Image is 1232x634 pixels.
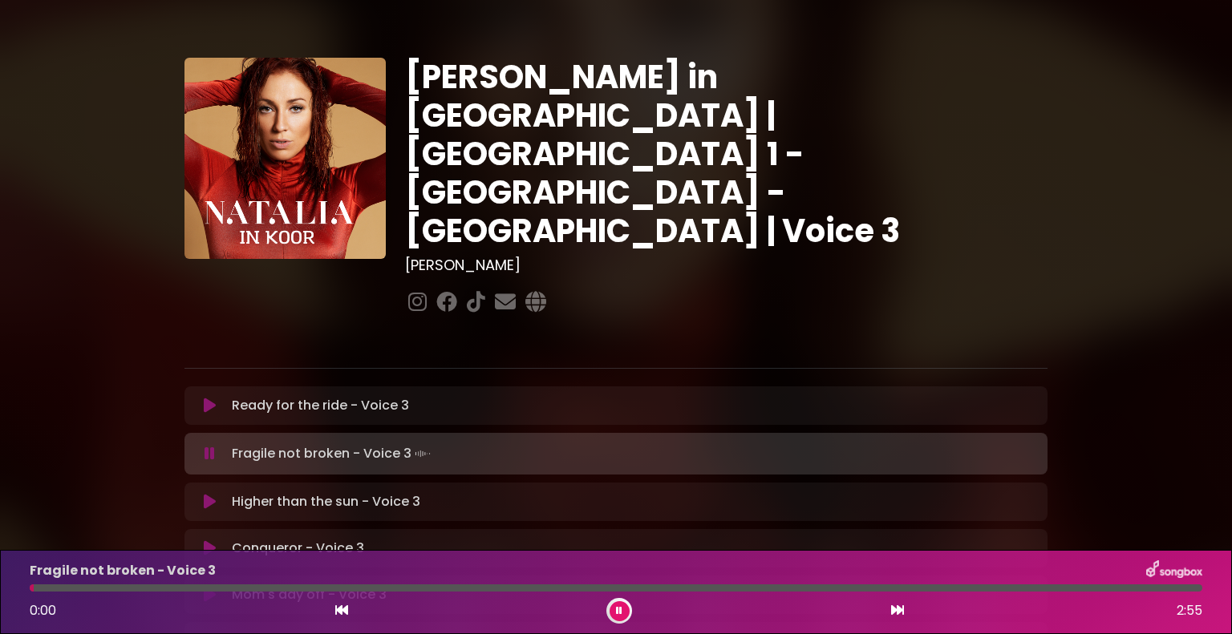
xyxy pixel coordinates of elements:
p: Conqueror - Voice 3 [232,539,364,558]
h1: [PERSON_NAME] in [GEOGRAPHIC_DATA] | [GEOGRAPHIC_DATA] 1 - [GEOGRAPHIC_DATA] - [GEOGRAPHIC_DATA] ... [405,58,1048,250]
img: waveform4.gif [411,442,434,465]
img: songbox-logo-white.png [1146,560,1202,581]
span: 0:00 [30,601,56,620]
p: Higher than the sun - Voice 3 [232,492,420,511]
p: Ready for the ride - Voice 3 [232,396,409,415]
h3: [PERSON_NAME] [405,256,1048,274]
p: Fragile not broken - Voice 3 [232,442,434,465]
img: YTVS25JmS9CLUqXqkEhs [184,58,386,259]
span: 2:55 [1177,601,1202,620]
p: Fragile not broken - Voice 3 [30,561,216,580]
